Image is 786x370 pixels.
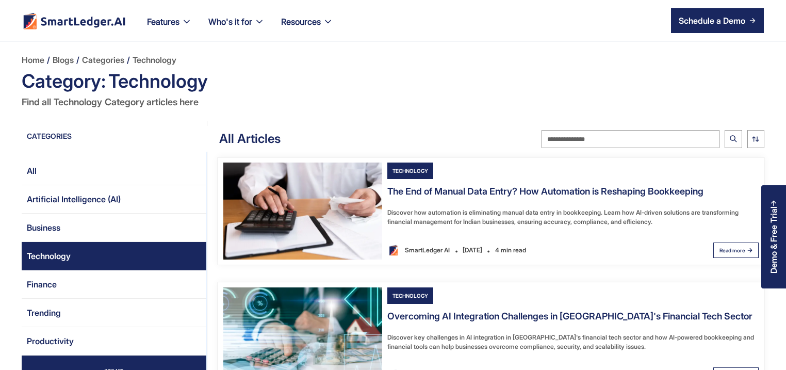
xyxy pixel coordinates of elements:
div: Resources [273,14,341,41]
div: Technology [387,287,433,304]
div: SmartLedger AI [400,242,455,259]
a: Read more [713,243,759,258]
img: footer logo [22,12,126,29]
div: . [487,240,490,260]
div: Read more [719,242,745,259]
img: Search [730,135,737,142]
div: All Articles [209,131,281,147]
a: Technology [133,52,176,68]
div: Technology [54,94,102,110]
a: Blogs [53,52,74,68]
div: Demo & Free Trial [769,206,778,274]
a: Productivity [22,327,206,356]
a: Home [22,52,44,68]
a: Categories [82,52,124,68]
div: Features [139,14,200,41]
img: arrow right [747,248,752,253]
div: Trending [27,304,61,321]
div: Who's it for [208,14,252,29]
div: / [47,52,50,68]
a: Artificial Intelligence (AI) [22,185,206,214]
img: arrow right icon [749,18,756,24]
h4: The End of Manual Data Entry? How Automation is Reshaping Bookkeeping [387,185,703,198]
div: Schedule a Demo [679,14,745,27]
div: Artificial Intelligence (AI) [27,191,121,207]
h4: Overcoming AI Integration Challenges in [GEOGRAPHIC_DATA]'s Financial Tech Sector [387,310,752,323]
a: Overcoming AI Integration Challenges in [GEOGRAPHIC_DATA]'s Financial Tech Sector [387,310,752,328]
div: Who's it for [200,14,273,41]
div: [DATE] [458,242,487,259]
div: / [76,52,79,68]
a: All [22,157,206,185]
a: Technology [387,163,521,179]
div: All [27,163,37,179]
a: Technology [387,287,521,304]
div: 4 min read [490,242,531,259]
a: The End of Manual Data Entry? How Automation is Reshaping Bookkeeping [387,185,703,203]
div: Features [147,14,179,29]
div: Technology [27,248,71,264]
div: Discover how automation is eliminating manual data entry in bookkeeping. Learn how AI-driven solu... [387,208,759,227]
div: Resources [281,14,321,29]
div: Business [27,219,60,236]
div: Technology [106,68,208,94]
div: . [455,240,458,260]
div: Productivity [27,333,74,349]
a: Business [22,214,206,242]
div: Finance [27,276,57,293]
img: loop [752,136,759,142]
div: Discover key challenges in AI integration in [GEOGRAPHIC_DATA]'s financial tech sector and how AI... [387,333,759,351]
div: Find all [22,94,51,110]
a: Finance [22,270,206,299]
a: Trending [22,299,206,327]
a: Schedule a Demo [671,8,764,33]
a: Technology [22,242,206,270]
a: CATEGORIES [22,131,209,147]
div: CATEGORIES [22,131,72,147]
div: Category: [22,68,106,94]
a: home [22,12,126,29]
div: Technology [387,163,433,179]
div: Category articles here [105,94,199,110]
div: / [127,52,130,68]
